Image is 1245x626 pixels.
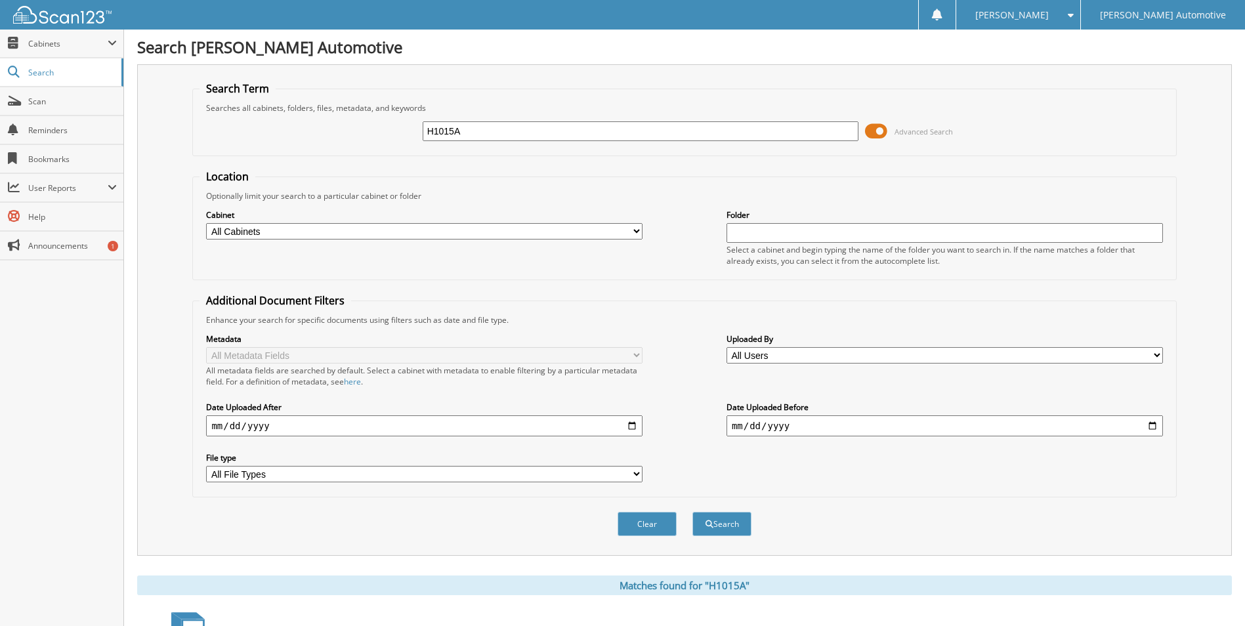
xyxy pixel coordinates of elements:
div: 1 [108,241,118,251]
span: Help [28,211,117,222]
span: Scan [28,96,117,107]
div: All metadata fields are searched by default. Select a cabinet with metadata to enable filtering b... [206,365,643,387]
div: Searches all cabinets, folders, files, metadata, and keywords [200,102,1169,114]
h1: Search [PERSON_NAME] Automotive [137,36,1232,58]
label: Date Uploaded Before [727,402,1163,413]
label: Folder [727,209,1163,220]
div: Matches found for "H1015A" [137,575,1232,595]
label: Uploaded By [727,333,1163,344]
legend: Location [200,169,255,184]
span: Advanced Search [895,127,953,136]
label: File type [206,452,643,463]
input: start [206,415,643,436]
div: Optionally limit your search to a particular cabinet or folder [200,190,1169,201]
span: [PERSON_NAME] Automotive [1100,11,1226,19]
span: Announcements [28,240,117,251]
label: Metadata [206,333,643,344]
input: end [727,415,1163,436]
span: Cabinets [28,38,108,49]
span: Reminders [28,125,117,136]
img: scan123-logo-white.svg [13,6,112,24]
span: [PERSON_NAME] [975,11,1049,19]
span: User Reports [28,182,108,194]
label: Date Uploaded After [206,402,643,413]
div: Enhance your search for specific documents using filters such as date and file type. [200,314,1169,325]
button: Clear [618,512,677,536]
button: Search [692,512,751,536]
legend: Search Term [200,81,276,96]
span: Bookmarks [28,154,117,165]
label: Cabinet [206,209,643,220]
a: here [344,376,361,387]
div: Select a cabinet and begin typing the name of the folder you want to search in. If the name match... [727,244,1163,266]
span: Search [28,67,115,78]
legend: Additional Document Filters [200,293,351,308]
